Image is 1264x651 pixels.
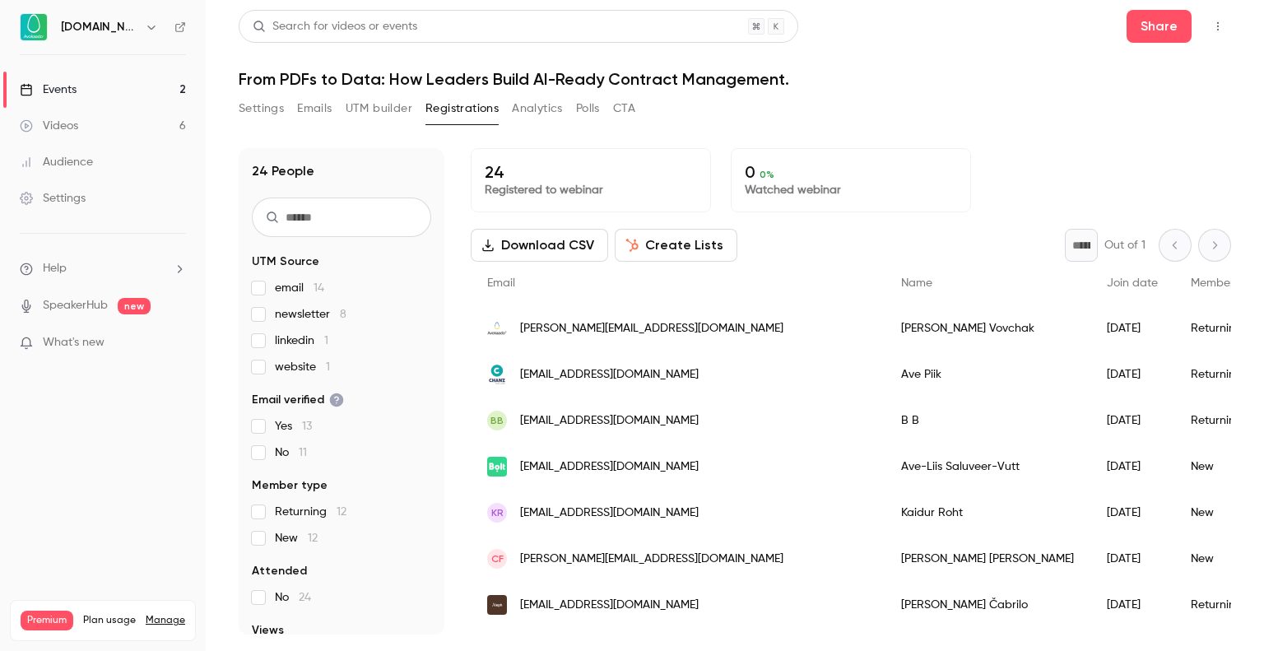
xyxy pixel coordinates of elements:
[299,592,311,603] span: 24
[760,169,774,180] span: 0 %
[520,458,699,476] span: [EMAIL_ADDRESS][DOMAIN_NAME]
[275,589,311,606] span: No
[83,614,136,627] span: Plan usage
[337,506,346,518] span: 12
[43,297,108,314] a: SpeakerHub
[885,398,1090,444] div: B B
[252,392,344,408] span: Email verified
[885,536,1090,582] div: [PERSON_NAME] [PERSON_NAME]
[885,305,1090,351] div: [PERSON_NAME] Vovchak
[252,161,314,181] h1: 24 People
[340,309,346,320] span: 8
[1090,490,1174,536] div: [DATE]
[1090,305,1174,351] div: [DATE]
[1090,536,1174,582] div: [DATE]
[520,412,699,430] span: [EMAIL_ADDRESS][DOMAIN_NAME]
[615,229,737,262] button: Create Lists
[61,19,138,35] h6: [DOMAIN_NAME]
[253,18,417,35] div: Search for videos or events
[21,14,47,40] img: Avokaado.io
[491,551,504,566] span: CF
[520,505,699,522] span: [EMAIL_ADDRESS][DOMAIN_NAME]
[43,334,105,351] span: What's new
[275,530,318,546] span: New
[576,95,600,122] button: Polls
[275,504,346,520] span: Returning
[491,505,504,520] span: KR
[299,447,307,458] span: 11
[239,95,284,122] button: Settings
[487,365,507,384] img: chanz.com
[20,118,78,134] div: Videos
[487,277,515,289] span: Email
[1090,582,1174,628] div: [DATE]
[314,282,324,294] span: 14
[485,182,697,198] p: Registered to webinar
[1090,351,1174,398] div: [DATE]
[275,280,324,296] span: email
[745,162,957,182] p: 0
[490,413,504,428] span: BB
[520,597,699,614] span: [EMAIL_ADDRESS][DOMAIN_NAME]
[326,361,330,373] span: 1
[118,298,151,314] span: new
[745,182,957,198] p: Watched webinar
[275,418,312,435] span: Yes
[252,622,284,639] span: Views
[1127,10,1192,43] button: Share
[1107,277,1158,289] span: Join date
[20,260,186,277] li: help-dropdown-opener
[324,335,328,346] span: 1
[1104,237,1145,253] p: Out of 1
[146,614,185,627] a: Manage
[346,95,412,122] button: UTM builder
[471,229,608,262] button: Download CSV
[43,260,67,277] span: Help
[239,69,1231,89] h1: From PDFs to Data: How Leaders Build AI-Ready Contract Management.
[20,81,77,98] div: Events
[487,595,507,615] img: alephholding.com
[275,332,328,349] span: linkedin
[485,162,697,182] p: 24
[308,532,318,544] span: 12
[1090,398,1174,444] div: [DATE]
[252,563,307,579] span: Attended
[302,421,312,432] span: 13
[613,95,635,122] button: CTA
[297,95,332,122] button: Emails
[275,306,346,323] span: newsletter
[1090,444,1174,490] div: [DATE]
[20,154,93,170] div: Audience
[487,457,507,477] img: bolt.eu
[487,319,507,338] img: avokaado.io
[275,359,330,375] span: website
[520,551,783,568] span: [PERSON_NAME][EMAIL_ADDRESS][DOMAIN_NAME]
[885,444,1090,490] div: Ave-Liis Saluveer-Vutt
[425,95,499,122] button: Registrations
[20,190,86,207] div: Settings
[166,336,186,351] iframe: Noticeable Trigger
[885,490,1090,536] div: Kaidur Roht
[885,582,1090,628] div: [PERSON_NAME] Čabrilo
[21,611,73,630] span: Premium
[901,277,932,289] span: Name
[512,95,563,122] button: Analytics
[252,253,319,270] span: UTM Source
[275,444,307,461] span: No
[1191,277,1262,289] span: Member type
[252,477,328,494] span: Member type
[885,351,1090,398] div: Ave Piik
[520,320,783,337] span: [PERSON_NAME][EMAIL_ADDRESS][DOMAIN_NAME]
[520,366,699,384] span: [EMAIL_ADDRESS][DOMAIN_NAME]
